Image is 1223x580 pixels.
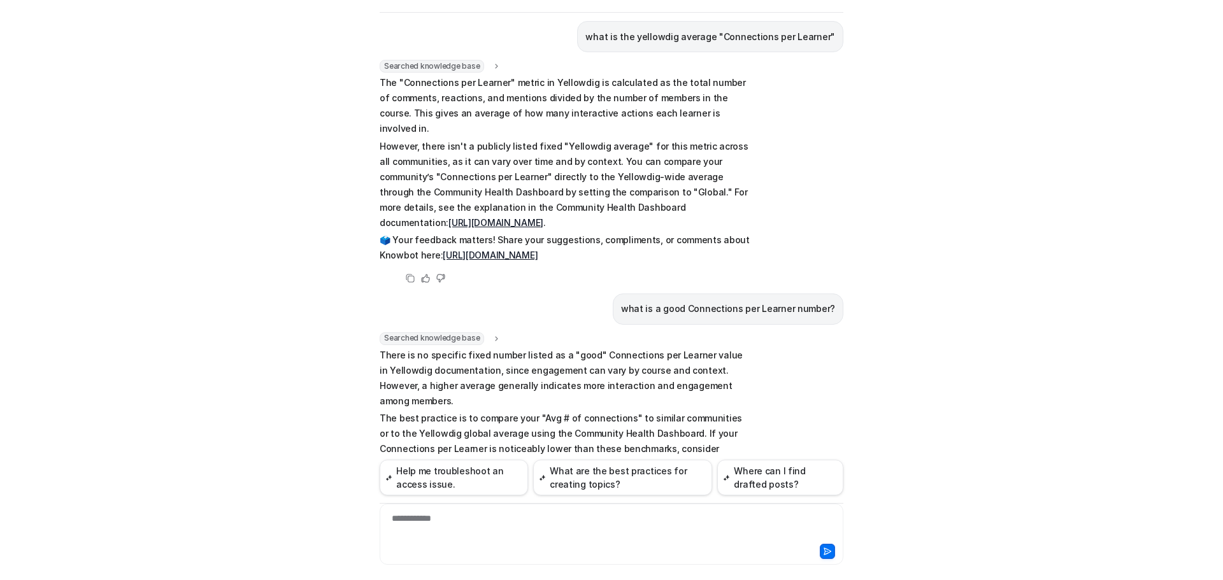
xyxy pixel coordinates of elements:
span: Searched knowledge base [380,332,484,345]
p: 🗳️ Your feedback matters! Share your suggestions, compliments, or comments about Knowbot here: [380,232,752,263]
p: The best practice is to compare your "Avg # of connections" to similar communities or to the Yell... [380,411,752,472]
span: Searched knowledge base [380,60,484,73]
a: [URL][DOMAIN_NAME] [443,250,538,260]
p: The "Connections per Learner" metric in Yellowdig is calculated as the total number of comments, ... [380,75,752,136]
p: However, there isn't a publicly listed fixed "Yellowdig average" for this metric across all commu... [380,139,752,230]
button: Help me troubleshoot an access issue. [380,460,528,495]
p: There is no specific fixed number listed as a "good" Connections per Learner value in Yellowdig d... [380,348,752,409]
button: Where can I find drafted posts? [717,460,843,495]
a: [URL][DOMAIN_NAME] [448,217,543,228]
p: what is the yellowdig average "Connections per Learner" [585,29,835,45]
button: What are the best practices for creating topics? [533,460,712,495]
p: what is a good Connections per Learner number? [621,301,835,316]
